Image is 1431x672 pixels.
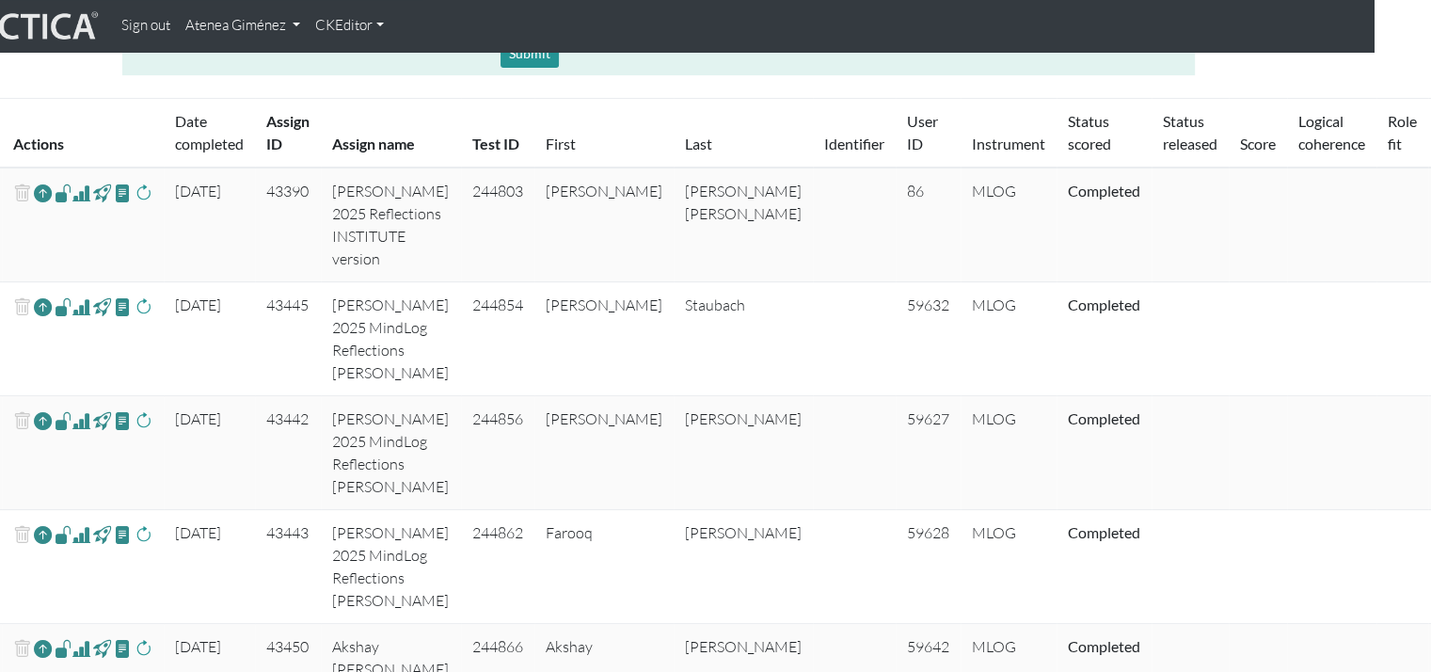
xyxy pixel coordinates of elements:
a: Reopen [34,635,52,663]
td: 43390 [255,168,321,282]
span: view [55,637,72,659]
a: Last [685,135,712,152]
a: Sign out [114,8,178,44]
td: Farooq [534,510,674,624]
span: delete [13,294,31,321]
td: MLOG [961,396,1057,510]
a: Reopen [34,408,52,435]
td: 59627 [896,396,961,510]
th: Assign ID [255,99,321,168]
td: MLOG [961,510,1057,624]
span: Analyst score [72,637,90,660]
td: [PERSON_NAME] [PERSON_NAME] [674,168,813,282]
td: [PERSON_NAME] 2025 MindLog Reflections [PERSON_NAME] [321,396,461,510]
a: Atenea Giménez [178,8,308,44]
a: Status scored [1068,112,1111,152]
th: Actions [2,99,164,168]
span: view [55,182,72,203]
td: 59632 [896,282,961,396]
span: rescore [135,296,152,318]
span: rescore [135,409,152,432]
th: Assign name [321,99,461,168]
span: delete [13,408,31,435]
span: Analyst score [72,409,90,432]
span: rescore [135,637,152,660]
td: 43443 [255,510,321,624]
a: Status released [1163,112,1217,152]
td: [PERSON_NAME] [674,510,813,624]
a: Completed = assessment has been completed; CS scored = assessment has been CLAS scored; LS scored... [1068,182,1140,200]
th: Test ID [461,99,534,168]
td: [PERSON_NAME] [534,168,674,282]
span: view [114,637,132,659]
span: view [93,637,111,659]
td: Staubach [674,282,813,396]
a: Reopen [34,294,52,321]
span: view [93,182,111,203]
a: Completed = assessment has been completed; CS scored = assessment has been CLAS scored; LS scored... [1068,409,1140,427]
td: 244803 [461,168,534,282]
a: User ID [907,112,938,152]
td: [PERSON_NAME] 2025 MindLog Reflections [PERSON_NAME] [321,282,461,396]
td: [DATE] [164,168,255,282]
a: Completed = assessment has been completed; CS scored = assessment has been CLAS scored; LS scored... [1068,296,1140,313]
div: Submit [501,39,559,68]
a: Instrument [972,135,1045,152]
td: 244862 [461,510,534,624]
td: [PERSON_NAME] 2025 MindLog Reflections [PERSON_NAME] [321,510,461,624]
td: 244856 [461,396,534,510]
span: view [55,409,72,431]
a: Identifier [824,135,884,152]
a: First [546,135,576,152]
td: [DATE] [164,396,255,510]
a: Logical coherence [1298,112,1365,152]
a: Completed = assessment has been completed; CS scored = assessment has been CLAS scored; LS scored... [1068,523,1140,541]
a: Score [1240,135,1276,152]
a: Date completed [175,112,244,152]
span: Analyst score [72,296,90,318]
a: Reopen [34,180,52,207]
span: view [93,409,111,431]
td: [PERSON_NAME] 2025 Reflections INSTITUTE version [321,168,461,282]
td: 43442 [255,396,321,510]
td: 43445 [255,282,321,396]
a: Reopen [34,521,52,549]
span: view [114,409,132,431]
span: view [93,523,111,545]
td: [DATE] [164,282,255,396]
td: [PERSON_NAME] [534,282,674,396]
a: CKEditor [308,8,391,44]
td: 86 [896,168,961,282]
span: view [55,523,72,545]
a: Completed = assessment has been completed; CS scored = assessment has been CLAS scored; LS scored... [1068,637,1140,655]
td: [PERSON_NAME] [534,396,674,510]
span: delete [13,635,31,663]
span: rescore [135,182,152,204]
span: delete [13,521,31,549]
span: delete [13,180,31,207]
span: view [114,182,132,203]
a: Role fit [1388,112,1417,152]
td: MLOG [961,282,1057,396]
span: Analyst score [72,523,90,546]
span: Analyst score [72,182,90,204]
span: rescore [135,523,152,546]
span: view [114,296,132,317]
td: 59628 [896,510,961,624]
span: view [114,523,132,545]
td: [PERSON_NAME] [674,396,813,510]
td: 244854 [461,282,534,396]
span: view [93,296,111,317]
td: MLOG [961,168,1057,282]
span: view [55,296,72,317]
td: [DATE] [164,510,255,624]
